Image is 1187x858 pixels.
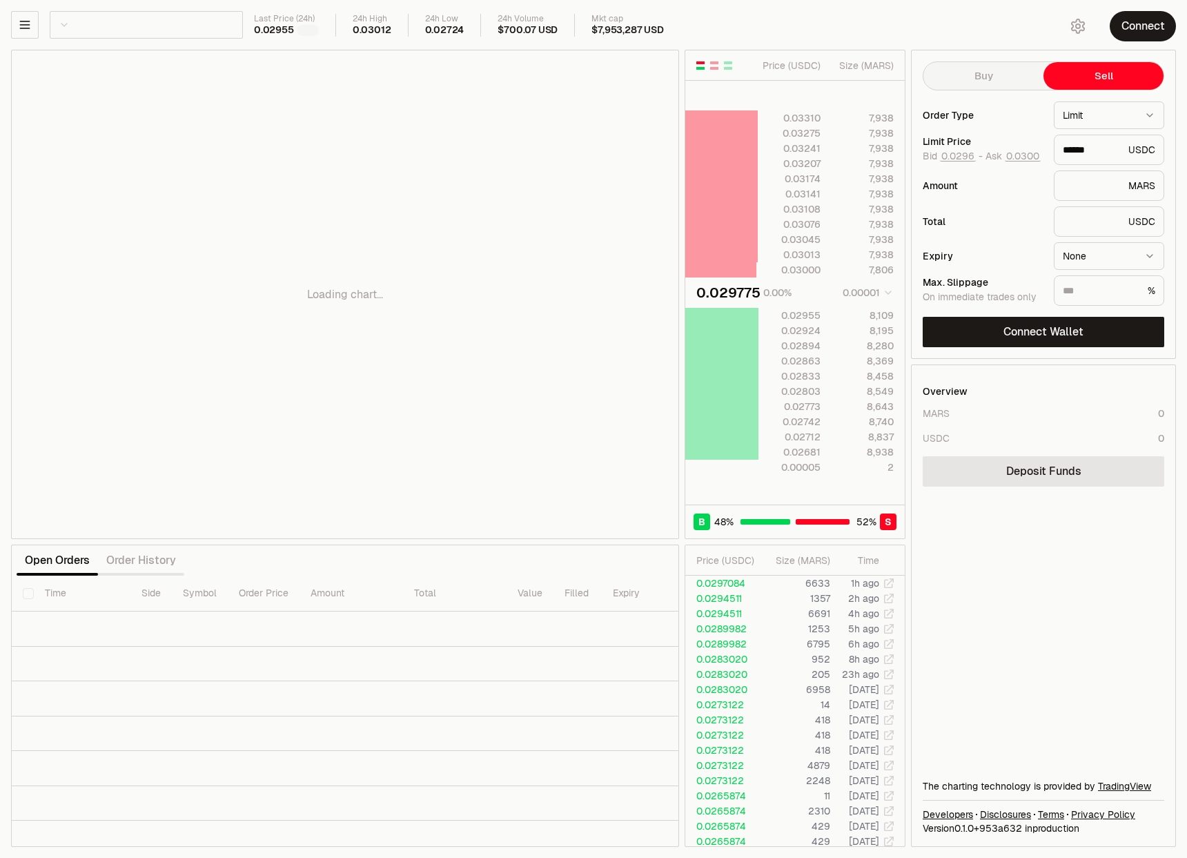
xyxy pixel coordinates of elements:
[685,834,760,849] td: 0.0265874
[1071,808,1135,821] a: Privacy Policy
[842,554,879,567] div: Time
[34,576,130,612] th: Time
[714,515,734,529] span: 48 %
[832,233,894,246] div: 7,938
[849,835,879,848] time: [DATE]
[923,251,1043,261] div: Expiry
[709,60,720,71] button: Show Sell Orders Only
[403,576,507,612] th: Total
[849,729,879,741] time: [DATE]
[759,248,821,262] div: 0.03013
[832,217,894,231] div: 7,938
[685,621,760,636] td: 0.0289982
[849,714,879,726] time: [DATE]
[923,291,1043,304] div: On immediate trades only
[685,576,760,591] td: 0.0297084
[685,667,760,682] td: 0.0283020
[760,758,831,773] td: 4879
[832,430,894,444] div: 8,837
[923,821,1164,835] div: Version 0.1.0 + in production
[923,384,968,398] div: Overview
[832,263,894,277] div: 7,806
[759,430,821,444] div: 0.02712
[760,834,831,849] td: 429
[848,638,879,650] time: 6h ago
[832,187,894,201] div: 7,938
[923,456,1164,487] a: Deposit Funds
[849,653,879,665] time: 8h ago
[685,636,760,652] td: 0.0289982
[685,728,760,743] td: 0.0273122
[832,202,894,216] div: 7,938
[760,728,831,743] td: 418
[685,773,760,788] td: 0.0273122
[759,445,821,459] div: 0.02681
[695,60,706,71] button: Show Buy and Sell Orders
[353,14,391,24] div: 24h High
[832,354,894,368] div: 8,369
[832,172,894,186] div: 7,938
[849,699,879,711] time: [DATE]
[771,554,830,567] div: Size ( MARS )
[923,137,1043,146] div: Limit Price
[832,415,894,429] div: 8,740
[1043,62,1164,90] button: Sell
[923,277,1043,287] div: Max. Slippage
[685,697,760,712] td: 0.0273122
[759,369,821,383] div: 0.02833
[425,14,464,24] div: 24h Low
[760,803,831,819] td: 2310
[923,62,1043,90] button: Buy
[759,384,821,398] div: 0.02803
[832,445,894,459] div: 8,938
[685,682,760,697] td: 0.0283020
[759,339,821,353] div: 0.02894
[985,150,1041,163] span: Ask
[759,172,821,186] div: 0.03174
[300,576,403,612] th: Amount
[923,150,983,163] span: Bid -
[1054,242,1164,270] button: None
[1054,206,1164,237] div: USDC
[685,591,760,606] td: 0.0294511
[832,142,894,155] div: 7,938
[849,820,879,832] time: [DATE]
[849,790,879,802] time: [DATE]
[923,217,1043,226] div: Total
[760,712,831,728] td: 418
[851,577,879,589] time: 1h ago
[923,181,1043,191] div: Amount
[760,667,831,682] td: 205
[832,248,894,262] div: 7,938
[759,324,821,338] div: 0.02924
[498,14,558,24] div: 24h Volume
[832,369,894,383] div: 8,458
[759,157,821,170] div: 0.03207
[832,126,894,140] div: 7,938
[832,400,894,413] div: 8,643
[553,576,602,612] th: Filled
[832,59,894,72] div: Size ( MARS )
[602,576,695,612] th: Expiry
[759,263,821,277] div: 0.03000
[698,515,705,529] span: B
[760,819,831,834] td: 429
[685,788,760,803] td: 0.0265874
[832,384,894,398] div: 8,549
[849,805,879,817] time: [DATE]
[1054,135,1164,165] div: USDC
[763,286,792,300] div: 0.00%
[849,759,879,772] time: [DATE]
[307,286,383,303] p: Loading chart...
[254,14,319,24] div: Last Price (24h)
[23,588,34,599] button: Select all
[685,758,760,773] td: 0.0273122
[1054,170,1164,201] div: MARS
[498,24,558,37] div: $700.07 USD
[685,819,760,834] td: 0.0265874
[353,24,391,37] div: 0.03012
[832,111,894,125] div: 7,938
[848,607,879,620] time: 4h ago
[1054,101,1164,129] button: Limit
[760,591,831,606] td: 1357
